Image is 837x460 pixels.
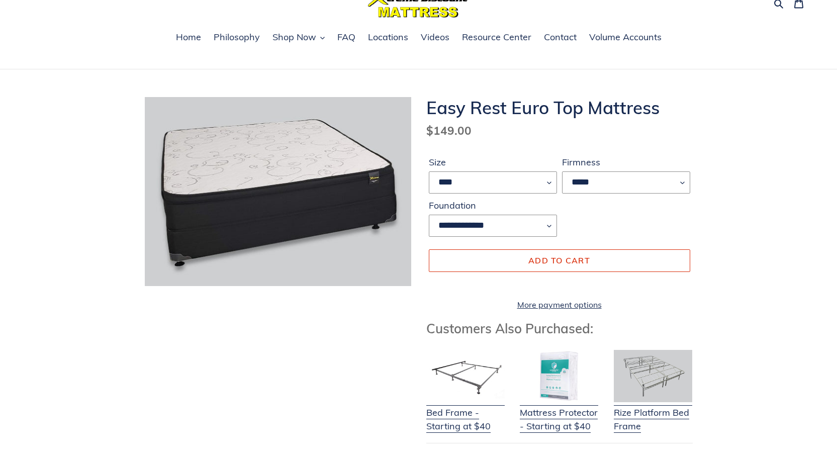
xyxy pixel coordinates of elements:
label: Firmness [562,155,690,169]
span: Shop Now [272,31,316,43]
a: Locations [363,30,413,45]
img: Bed Frame [426,350,505,402]
span: $149.00 [426,123,472,138]
a: Bed Frame - Starting at $40 [426,393,505,433]
a: More payment options [429,299,690,311]
span: FAQ [337,31,355,43]
span: Locations [368,31,408,43]
span: Contact [544,31,577,43]
a: Resource Center [457,30,536,45]
span: Videos [421,31,449,43]
img: Adjustable Base [614,350,692,402]
span: Volume Accounts [589,31,662,43]
h3: Customers Also Purchased: [426,321,693,336]
label: Size [429,155,557,169]
a: Videos [416,30,454,45]
button: Shop Now [267,30,330,45]
a: Contact [539,30,582,45]
span: Philosophy [214,31,260,43]
span: Home [176,31,201,43]
span: Resource Center [462,31,531,43]
button: Add to cart [429,249,690,271]
img: Mattress Protector [520,350,598,402]
a: FAQ [332,30,360,45]
a: Mattress Protector - Starting at $40 [520,393,598,433]
label: Foundation [429,199,557,212]
h1: Easy Rest Euro Top Mattress [426,97,693,118]
a: Volume Accounts [584,30,667,45]
a: Home [171,30,206,45]
a: Philosophy [209,30,265,45]
span: Add to cart [528,255,590,265]
a: Rize Platform Bed Frame [614,393,692,433]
